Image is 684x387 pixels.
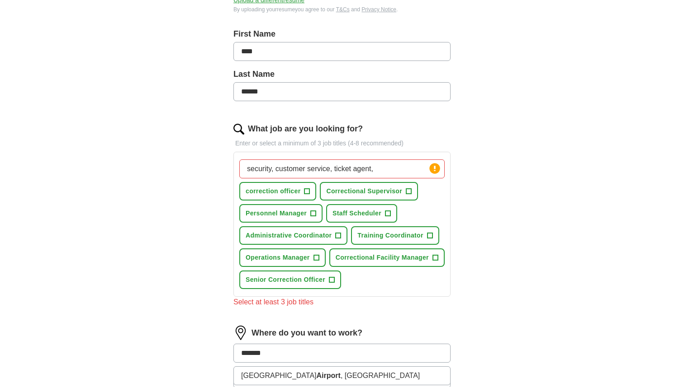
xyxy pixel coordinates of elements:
[336,6,350,13] a: T&Cs
[246,275,325,284] span: Senior Correction Officer
[233,28,451,40] label: First Name
[252,327,362,339] label: Where do you want to work?
[233,68,451,80] label: Last Name
[246,253,310,262] span: Operations Manager
[248,123,363,135] label: What job are you looking for?
[357,231,423,240] span: Training Coordinator
[326,187,402,196] span: Correctional Supervisor
[233,297,451,308] div: Select at least 3 job titles
[336,253,429,262] span: Correctional Facility Manager
[361,6,396,13] a: Privacy Notice
[332,209,381,218] span: Staff Scheduler
[317,372,341,379] strong: Airport
[239,182,316,200] button: correction officer
[239,270,341,289] button: Senior Correction Officer
[326,204,397,223] button: Staff Scheduler
[233,5,451,14] div: By uploading your resume you agree to our and .
[246,231,332,240] span: Administrative Coordinator
[246,187,300,196] span: correction officer
[233,326,248,340] img: location.png
[234,367,450,385] li: [GEOGRAPHIC_DATA] , [GEOGRAPHIC_DATA]
[329,248,445,267] button: Correctional Facility Manager
[233,139,451,148] p: Enter or select a minimum of 3 job titles (4-8 recommended)
[351,226,439,245] button: Training Coordinator
[239,248,326,267] button: Operations Manager
[246,209,307,218] span: Personnel Manager
[239,204,323,223] button: Personnel Manager
[320,182,418,200] button: Correctional Supervisor
[233,124,244,135] img: search.png
[239,226,347,245] button: Administrative Coordinator
[239,159,445,178] input: Type a job title and press enter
